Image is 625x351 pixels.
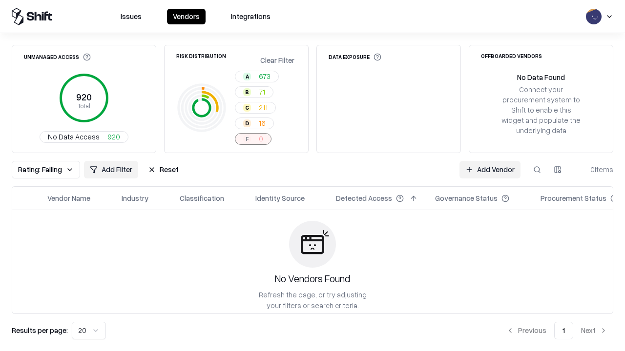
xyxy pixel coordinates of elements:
button: Add Filter [84,161,138,178]
div: Refresh the page, or try adjusting your filters or search criteria. [258,290,367,310]
div: Connect your procurement system to Shift to enable this widget and populate the underlying data [500,84,582,136]
div: Industry [122,193,148,203]
div: A [243,73,251,80]
nav: pagination [500,322,613,339]
tspan: Total [78,102,90,110]
div: Governance Status [435,193,498,203]
div: Detected Access [336,193,392,203]
button: Vendors [167,9,206,24]
tspan: 920 [76,92,92,102]
button: Integrations [225,9,276,24]
button: Clear Filter [258,53,296,67]
button: D16 [235,117,274,129]
button: Reset [142,161,185,178]
button: 1 [554,322,573,339]
div: Unmanaged Access [24,53,91,61]
button: Issues [115,9,147,24]
div: Procurement Status [541,193,606,203]
button: C211 [235,102,276,114]
div: Classification [180,193,224,203]
div: Risk Distribution [176,53,226,58]
span: 920 [107,132,120,142]
div: Identity Source [255,193,305,203]
div: No Vendors Found [275,272,350,286]
div: Vendor Name [47,193,90,203]
span: 71 [259,87,265,97]
button: A673 [235,71,279,82]
p: Results per page: [12,325,68,335]
span: 211 [259,102,268,113]
div: No Data Found [517,72,565,82]
button: Rating: Failing [12,161,80,178]
span: 673 [259,71,271,81]
div: B [243,88,251,96]
div: Offboarded Vendors [481,53,542,58]
span: Rating: Failing [18,164,62,175]
div: C [243,104,251,112]
a: Add Vendor [459,161,521,178]
button: B71 [235,86,273,98]
div: 0 items [574,164,613,175]
span: 16 [259,118,266,128]
div: Data Exposure [329,53,381,61]
button: No Data Access920 [40,131,128,143]
div: D [243,119,251,127]
span: No Data Access [48,132,100,142]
